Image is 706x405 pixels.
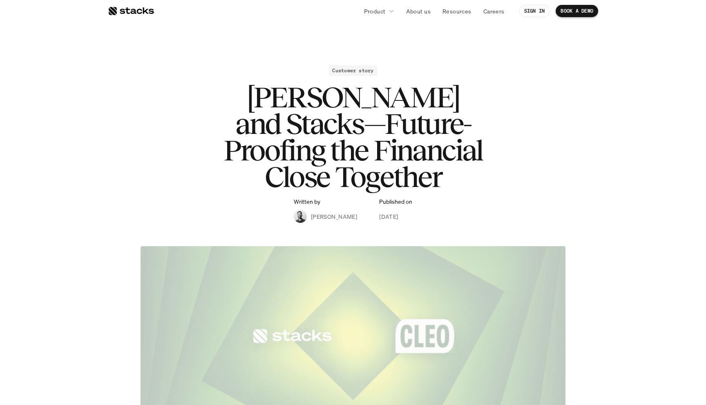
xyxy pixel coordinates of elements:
[190,84,516,190] h1: [PERSON_NAME] and Stacks—Future-Proofing the Financial Close Together
[438,4,476,18] a: Resources
[311,212,357,221] p: [PERSON_NAME]
[379,212,398,221] p: [DATE]
[332,68,373,73] h2: Customer story
[294,198,320,205] p: Written by
[561,8,593,14] p: BOOK A DEMO
[556,5,598,17] a: BOOK A DEMO
[379,198,412,205] p: Published on
[519,5,550,17] a: SIGN IN
[483,7,505,16] p: Careers
[401,4,436,18] a: About us
[442,7,471,16] p: Resources
[524,8,545,14] p: SIGN IN
[406,7,431,16] p: About us
[364,7,386,16] p: Product
[478,4,509,18] a: Careers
